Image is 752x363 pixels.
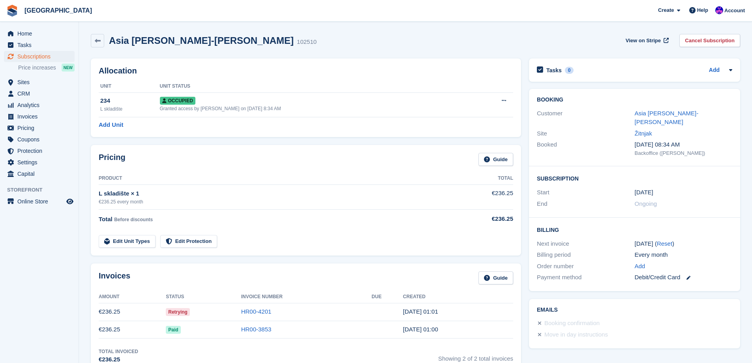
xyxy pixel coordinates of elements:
th: Due [371,291,403,303]
a: menu [4,196,75,207]
th: Unit [99,80,160,93]
img: Ivan Gačić [715,6,723,14]
time: 2025-09-01 23:00:43 UTC [403,326,438,333]
td: €236.25 [450,184,513,209]
a: menu [4,100,75,111]
td: €236.25 [99,303,166,321]
div: Total Invoiced [99,348,138,355]
div: [DATE] 08:34 AM [635,140,732,149]
a: Preview store [65,197,75,206]
a: Price increases NEW [18,63,75,72]
span: Capital [17,168,65,179]
a: menu [4,122,75,134]
div: Debit/Credit Card [635,273,732,282]
div: €236.25 [450,214,513,224]
h2: Pricing [99,153,126,166]
div: End [537,199,634,209]
span: Price increases [18,64,56,71]
h2: Asia [PERSON_NAME]-[PERSON_NAME] [109,35,294,46]
div: 0 [565,67,574,74]
td: €236.25 [99,321,166,339]
span: Create [658,6,674,14]
th: Invoice Number [241,291,372,303]
span: Occupied [160,97,195,105]
th: Amount [99,291,166,303]
a: menu [4,111,75,122]
span: Home [17,28,65,39]
a: menu [4,77,75,88]
a: Add Unit [99,120,123,130]
a: menu [4,39,75,51]
span: Analytics [17,100,65,111]
a: Asia [PERSON_NAME]-[PERSON_NAME] [635,110,699,126]
span: Online Store [17,196,65,207]
h2: Tasks [546,67,562,74]
th: Total [450,172,513,185]
span: Total [99,216,113,222]
div: Backoffice ([PERSON_NAME]) [635,149,732,157]
div: Customer [537,109,634,127]
div: Next invoice [537,239,634,248]
div: Granted access by [PERSON_NAME] on [DATE] 8:34 AM [160,105,471,112]
span: Storefront [7,186,79,194]
a: Žitnjak [635,130,652,137]
span: Sites [17,77,65,88]
span: Protection [17,145,65,156]
span: Subscriptions [17,51,65,62]
span: View on Stripe [626,37,661,45]
a: Add [709,66,720,75]
div: L skladište [100,105,160,113]
div: Every month [635,250,732,260]
div: Billing period [537,250,634,260]
time: 2025-10-01 23:01:02 UTC [403,308,438,315]
div: Start [537,188,634,197]
h2: Allocation [99,66,513,75]
img: stora-icon-8386f47178a22dfd0bd8f6a31ec36ba5ce8667c1dd55bd0f319d3a0aa187defe.svg [6,5,18,17]
th: Created [403,291,513,303]
div: L skladište × 1 [99,189,450,198]
a: menu [4,134,75,145]
h2: Invoices [99,271,130,284]
h2: Emails [537,307,732,313]
a: HR00-4201 [241,308,272,315]
div: Payment method [537,273,634,282]
a: Edit Unit Types [99,235,156,248]
a: Add [635,262,645,271]
div: Site [537,129,634,138]
div: [DATE] ( ) [635,239,732,248]
a: menu [4,51,75,62]
a: Edit Protection [160,235,217,248]
th: Status [166,291,241,303]
a: menu [4,88,75,99]
div: Move in day instructions [544,330,608,340]
span: Retrying [166,308,190,316]
time: 2025-09-01 23:00:00 UTC [635,188,653,197]
a: View on Stripe [623,34,670,47]
div: NEW [62,64,75,71]
span: CRM [17,88,65,99]
a: menu [4,145,75,156]
a: Reset [657,240,672,247]
a: menu [4,168,75,179]
a: HR00-3853 [241,326,272,333]
a: [GEOGRAPHIC_DATA] [21,4,95,17]
th: Unit Status [160,80,471,93]
span: Help [697,6,708,14]
span: Settings [17,157,65,168]
span: Coupons [17,134,65,145]
span: Pricing [17,122,65,134]
h2: Booking [537,97,732,103]
div: Booking confirmation [544,319,600,328]
span: Account [724,7,745,15]
a: Guide [478,271,513,284]
div: 234 [100,96,160,105]
span: Tasks [17,39,65,51]
h2: Billing [537,226,732,233]
div: Order number [537,262,634,271]
span: Invoices [17,111,65,122]
span: Ongoing [635,200,657,207]
th: Product [99,172,450,185]
div: Booked [537,140,634,157]
div: 102510 [297,38,317,47]
div: €236.25 every month [99,198,450,205]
